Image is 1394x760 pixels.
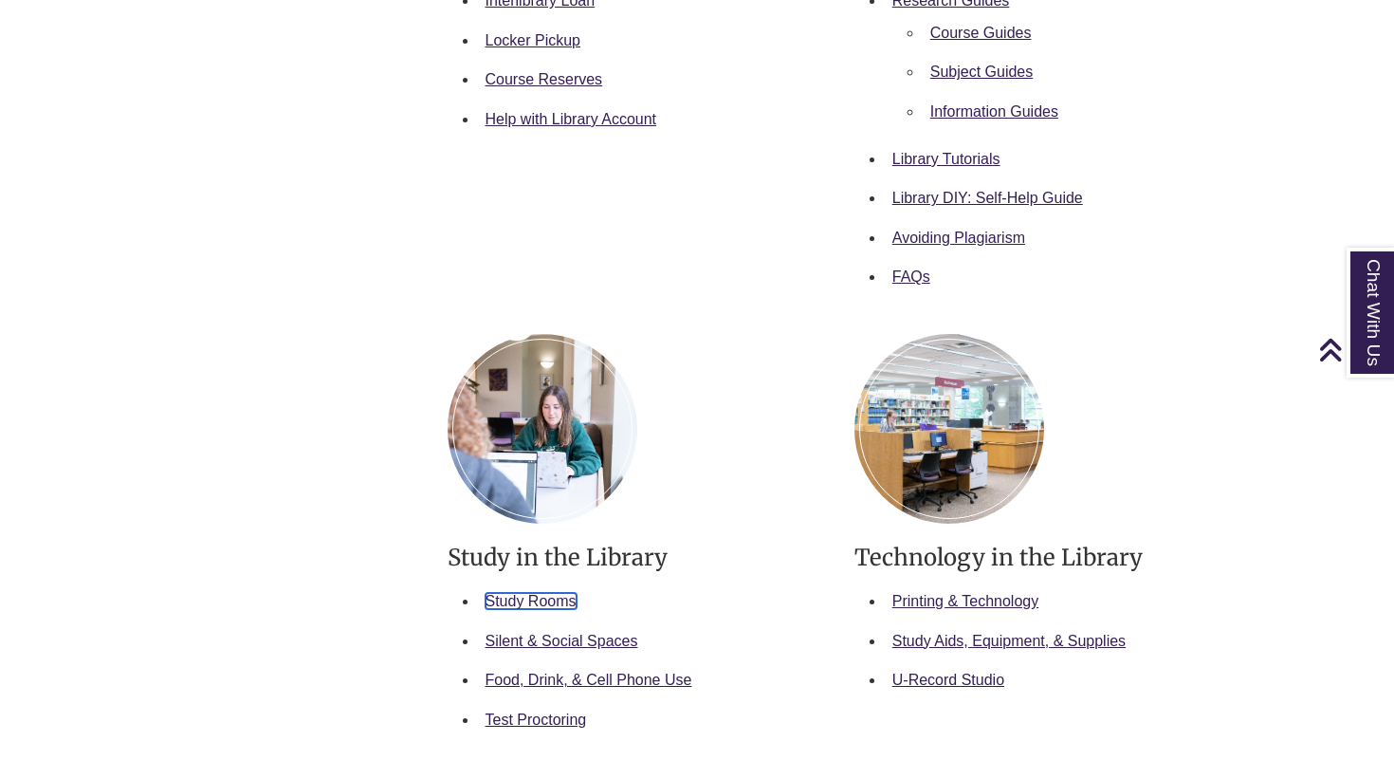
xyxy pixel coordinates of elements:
a: Printing & Technology [892,593,1038,609]
a: Subject Guides [930,64,1034,80]
a: Course Guides [930,25,1032,41]
h3: Technology in the Library [854,543,1233,572]
a: Library DIY: Self-Help Guide [892,190,1083,206]
a: Library Tutorials [892,151,1000,167]
a: Locker Pickup [486,32,581,48]
a: Course Reserves [486,71,603,87]
a: Food, Drink, & Cell Phone Use [486,672,692,688]
a: Silent & Social Spaces [486,633,638,649]
a: Test Proctoring [486,712,587,728]
a: Back to Top [1318,337,1389,362]
a: Help with Library Account [486,111,657,127]
a: Information Guides [930,103,1058,120]
a: U-Record Studio [892,672,1004,688]
a: Avoiding Plagiarism [892,230,1025,246]
a: FAQs [892,269,930,285]
h3: Study in the Library [448,543,826,572]
a: Study Aids, Equipment, & Supplies [892,633,1126,649]
a: Study Rooms [486,593,577,609]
